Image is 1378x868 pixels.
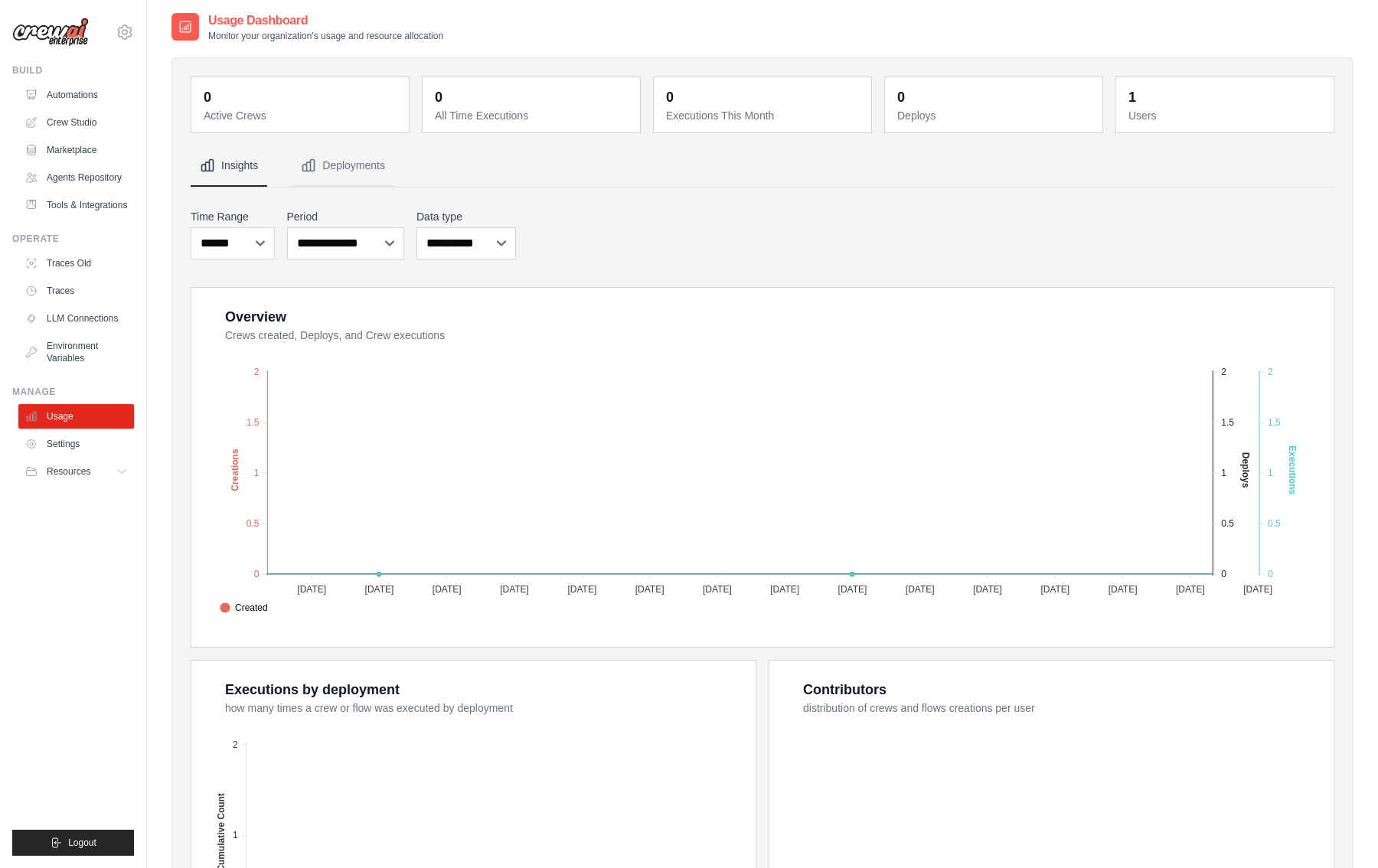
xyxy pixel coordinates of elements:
tspan: 0 [1268,569,1273,579]
tspan: 2 [233,739,238,750]
button: Deployments [292,145,394,187]
button: Insights [191,145,267,187]
div: 0 [204,86,211,108]
span: Created [220,601,268,615]
tspan: [DATE] [567,584,596,595]
dt: Crews created, Deploys, and Crew executions [225,328,1315,343]
tspan: [DATE] [1176,584,1205,595]
tspan: [DATE] [500,584,529,595]
tspan: 0.5 [1268,518,1281,529]
tspan: 2 [254,367,260,377]
h2: Usage Dashboard [208,11,443,30]
dt: Users [1128,108,1324,123]
tspan: 1 [1221,468,1226,478]
div: Manage [12,386,134,398]
tspan: [DATE] [838,584,867,595]
span: Logout [68,837,96,849]
a: Settings [18,432,134,456]
a: Marketplace [18,138,134,162]
div: 채팅 위젯 [1301,795,1378,868]
tspan: [DATE] [1040,584,1069,595]
text: Deploys [1240,452,1251,488]
label: Period [287,209,405,224]
tspan: 0.5 [1221,518,1234,529]
a: Crew Studio [18,110,134,135]
text: Creations [230,449,240,491]
tspan: [DATE] [297,584,326,595]
tspan: [DATE] [365,584,394,595]
div: Overview [225,306,286,328]
tspan: 1 [254,468,260,478]
a: Automations [18,83,134,107]
tspan: [DATE] [770,584,799,595]
a: Usage [18,404,134,429]
dt: distribution of crews and flows creations per user [803,700,1315,716]
nav: Tabs [191,145,1334,187]
dt: Deploys [897,108,1093,123]
button: Resources [18,459,134,484]
div: 0 [435,86,442,108]
tspan: 2 [1221,367,1226,377]
tspan: [DATE] [1109,584,1138,595]
a: Traces Old [18,251,134,276]
tspan: [DATE] [635,584,665,595]
a: Tools & Integrations [18,193,134,217]
div: 0 [897,86,905,108]
span: Resources [47,465,90,478]
label: Time Range [191,209,275,224]
div: 1 [1128,86,1136,108]
a: Environment Variables [18,334,134,370]
tspan: 1.5 [247,417,260,428]
tspan: [DATE] [433,584,462,595]
div: Operate [12,233,134,245]
a: LLM Connections [18,306,134,331]
img: Logo [12,18,89,47]
tspan: 1 [1268,468,1273,478]
p: Monitor your organization's usage and resource allocation [208,30,443,42]
div: 0 [666,86,674,108]
tspan: [DATE] [973,584,1002,595]
a: Agents Repository [18,165,134,190]
tspan: [DATE] [906,584,935,595]
tspan: 0 [254,569,260,579]
iframe: Chat Widget [1301,795,1378,868]
label: Data type [416,209,516,224]
tspan: [DATE] [1243,584,1272,595]
a: Traces [18,279,134,303]
tspan: 0 [1221,569,1226,579]
tspan: [DATE] [703,584,732,595]
dt: how many times a crew or flow was executed by deployment [225,700,737,716]
tspan: 1.5 [1268,417,1281,428]
dt: Active Crews [204,108,400,123]
tspan: 0.5 [247,518,260,529]
div: Contributors [803,679,887,700]
tspan: 1.5 [1221,417,1234,428]
div: Build [12,64,134,77]
dt: Executions This Month [666,108,862,123]
div: Executions by deployment [225,679,400,700]
dt: All Time Executions [435,108,631,123]
button: Logout [12,830,134,856]
tspan: 2 [1268,367,1273,377]
tspan: 1 [233,830,238,840]
text: Executions [1287,445,1298,494]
